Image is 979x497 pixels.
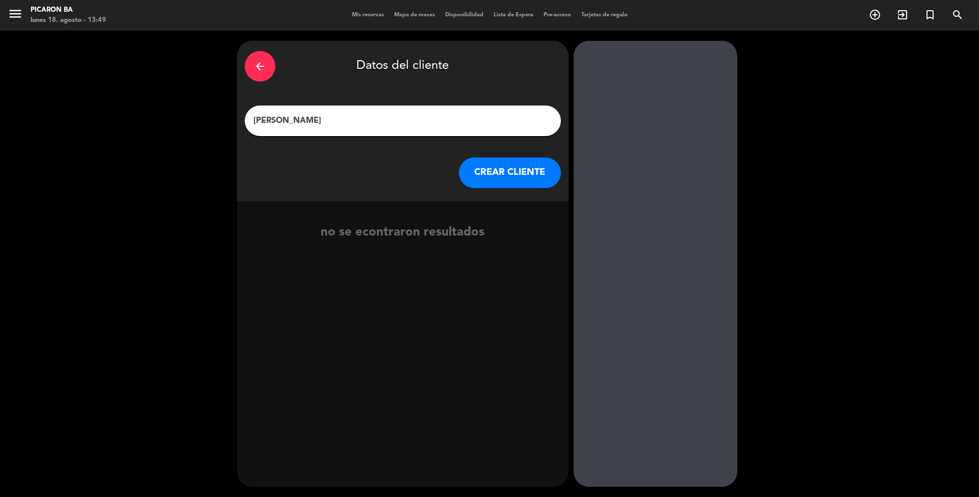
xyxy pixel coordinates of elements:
[8,6,23,25] button: menu
[254,60,266,72] i: arrow_back
[924,9,936,21] i: turned_in_not
[488,12,538,18] span: Lista de Espera
[951,9,964,21] i: search
[31,15,106,25] div: lunes 18. agosto - 13:49
[237,223,569,243] div: no se econtraron resultados
[459,158,561,188] button: CREAR CLIENTE
[896,9,909,21] i: exit_to_app
[347,12,389,18] span: Mis reservas
[576,12,633,18] span: Tarjetas de regalo
[869,9,881,21] i: add_circle_outline
[538,12,576,18] span: Pre-acceso
[389,12,440,18] span: Mapa de mesas
[8,6,23,21] i: menu
[245,48,561,84] div: Datos del cliente
[440,12,488,18] span: Disponibilidad
[31,5,106,15] div: Picaron BA
[252,114,553,128] input: Escriba nombre, correo electrónico o número de teléfono...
